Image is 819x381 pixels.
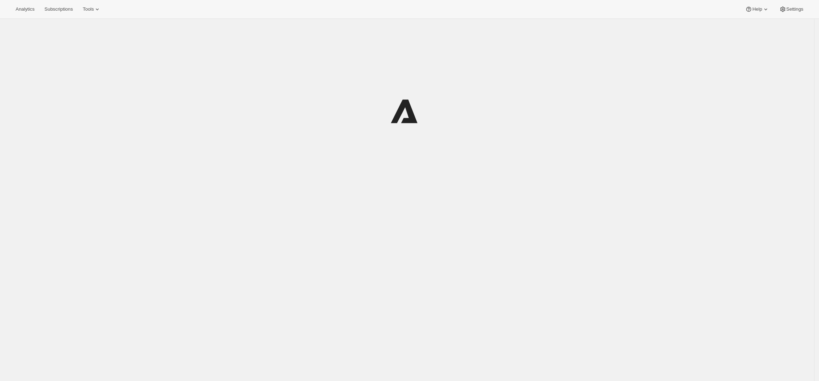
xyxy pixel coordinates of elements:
button: Settings [775,4,808,14]
span: Help [752,6,762,12]
span: Analytics [16,6,34,12]
span: Settings [786,6,803,12]
span: Subscriptions [44,6,73,12]
span: Tools [83,6,94,12]
button: Tools [78,4,105,14]
button: Analytics [11,4,39,14]
button: Help [741,4,773,14]
button: Subscriptions [40,4,77,14]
